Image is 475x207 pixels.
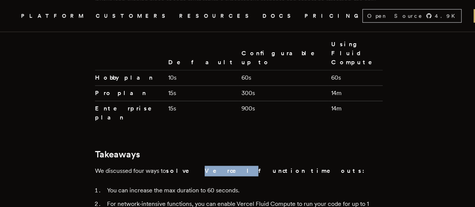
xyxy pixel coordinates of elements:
strong: solve Vercel function timeouts: [166,167,369,174]
li: You can increase the max duration to 60 seconds. [105,185,380,196]
span: Open Source [367,12,423,20]
td: 60s [238,70,328,85]
span: 4.9 K [435,12,460,20]
td: 10s [165,70,238,85]
a: PRICING [305,11,362,21]
td: 60s [328,70,383,85]
th: Default [165,39,238,70]
td: 900s [238,101,328,125]
a: DOCS [262,11,296,21]
th: Using Fluid Compute [328,39,383,70]
strong: Pro plan [95,89,146,97]
td: 14m [328,101,383,125]
th: Configurable up to [238,39,328,70]
td: 300s [238,85,328,101]
td: 15s [165,101,238,125]
td: 15s [165,85,238,101]
strong: Hobby plan [95,74,153,81]
p: We discussed four ways to [95,166,380,176]
h2: Takeaways [95,149,380,160]
td: 14m [328,85,383,101]
strong: Enterprise plan [95,105,162,121]
button: RESOURCES [179,11,253,21]
a: CUSTOMERS [96,11,170,21]
button: PLATFORM [21,11,87,21]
